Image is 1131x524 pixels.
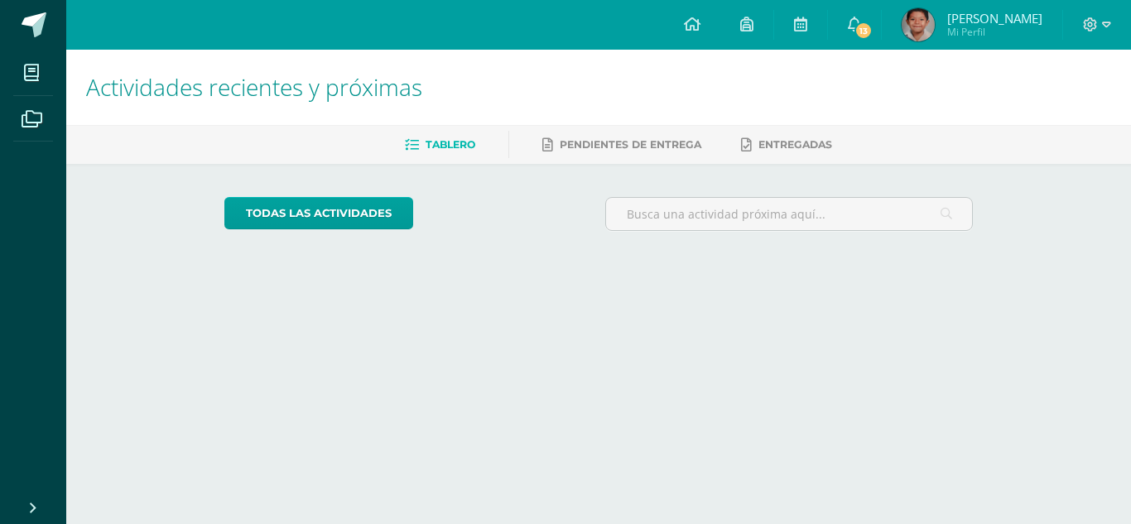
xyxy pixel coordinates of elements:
[947,25,1042,39] span: Mi Perfil
[542,132,701,158] a: Pendientes de entrega
[741,132,832,158] a: Entregadas
[560,138,701,151] span: Pendientes de entrega
[902,8,935,41] img: 4c06e1df2ad9bf09ebf6051ffd22a20e.png
[758,138,832,151] span: Entregadas
[426,138,475,151] span: Tablero
[606,198,973,230] input: Busca una actividad próxima aquí...
[405,132,475,158] a: Tablero
[854,22,873,40] span: 13
[224,197,413,229] a: todas las Actividades
[947,10,1042,26] span: [PERSON_NAME]
[86,71,422,103] span: Actividades recientes y próximas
